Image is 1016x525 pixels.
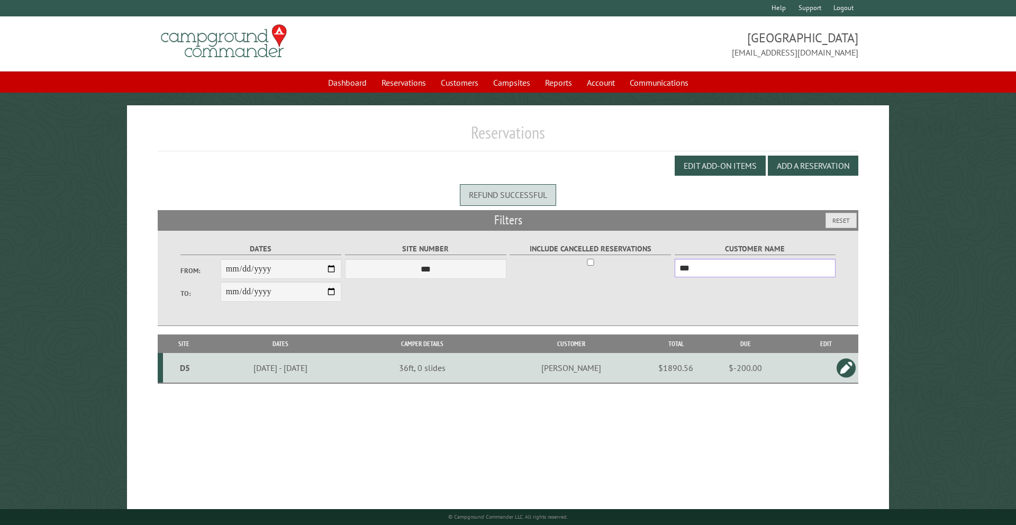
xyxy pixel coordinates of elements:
a: Dashboard [322,73,373,93]
th: Dates [205,334,356,353]
a: Communications [623,73,695,93]
a: Reservations [375,73,432,93]
td: 36ft, 0 slides [356,353,488,383]
a: Customers [434,73,485,93]
div: D5 [167,363,203,373]
label: Dates [180,243,342,255]
th: Camper Details [356,334,488,353]
h1: Reservations [158,122,859,151]
a: Account [580,73,621,93]
label: Site Number [345,243,506,255]
th: Edit [794,334,858,353]
td: [PERSON_NAME] [488,353,655,383]
button: Reset [825,213,857,228]
th: Due [697,334,794,353]
div: [DATE] - [DATE] [206,363,355,373]
td: $-200.00 [697,353,794,383]
label: To: [180,288,221,298]
label: Include Cancelled Reservations [510,243,671,255]
button: Edit Add-on Items [675,156,766,176]
small: © Campground Commander LLC. All rights reserved. [448,513,568,520]
span: [GEOGRAPHIC_DATA] [EMAIL_ADDRESS][DOMAIN_NAME] [508,29,858,59]
img: Campground Commander [158,21,290,62]
h2: Filters [158,210,859,230]
th: Total [655,334,697,353]
th: Site [163,334,205,353]
a: Reports [539,73,578,93]
label: Customer Name [675,243,836,255]
label: From: [180,266,221,276]
button: Add a Reservation [768,156,858,176]
th: Customer [488,334,655,353]
a: Campsites [487,73,537,93]
div: Refund successful [460,184,556,205]
td: $1890.56 [655,353,697,383]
